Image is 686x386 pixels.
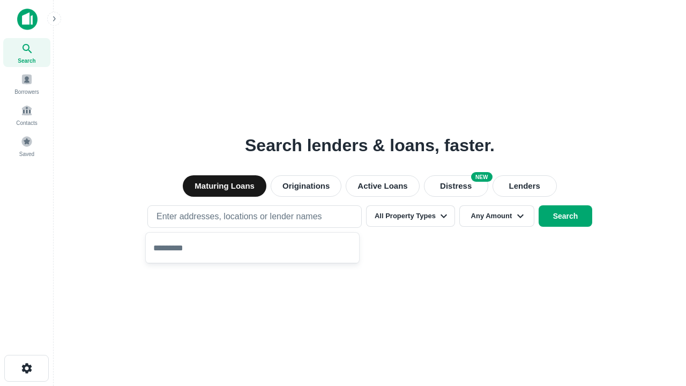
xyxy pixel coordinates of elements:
[16,118,38,127] span: Contacts
[145,205,360,228] button: Enter addresses, locations or lender names
[247,132,493,158] h3: Search lenders & loans, faster.
[270,175,344,197] button: Originations
[17,9,38,30] img: capitalize-icon.png
[3,100,50,129] a: Contacts
[364,205,457,227] button: All Property Types
[17,56,36,65] span: Search
[14,87,40,96] span: Borrowers
[428,175,492,197] button: Search distressed loans with lien and other non-mortgage details.
[3,131,50,160] a: Saved
[461,205,536,227] button: Any Amount
[541,205,594,227] button: Search
[475,172,496,182] div: NEW
[19,150,35,158] span: Saved
[348,175,423,197] button: Active Loans
[3,38,50,67] a: Search
[3,69,50,98] a: Borrowers
[632,300,686,352] iframe: Chat Widget
[180,175,266,197] button: Maturing Loans
[154,210,327,223] p: Enter addresses, locations or lender names
[496,175,561,197] button: Lenders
